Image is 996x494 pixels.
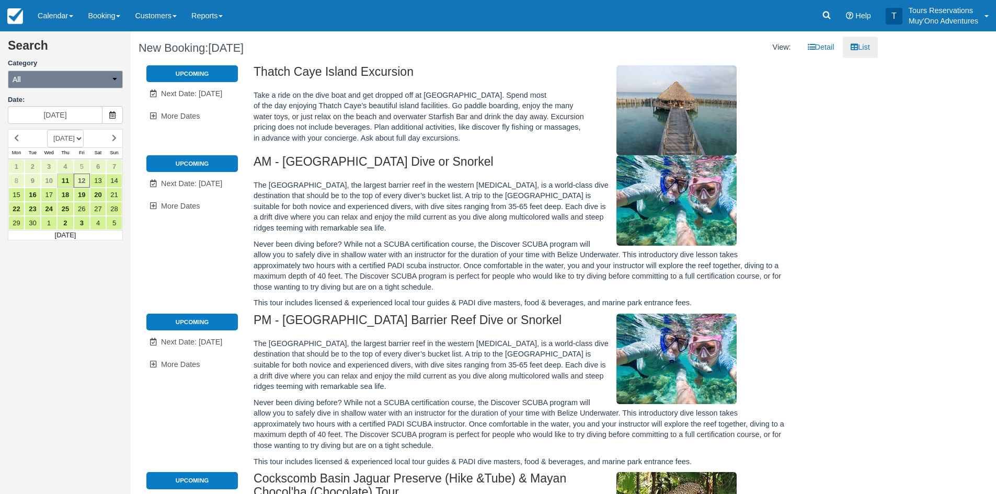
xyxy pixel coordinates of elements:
[106,147,122,159] th: Sun
[8,202,25,216] a: 22
[57,147,73,159] th: Thu
[8,216,25,230] a: 29
[909,16,978,26] p: Muy'Ono Adventures
[13,74,21,85] span: All
[139,42,496,54] h1: New Booking:
[41,202,57,216] a: 24
[41,216,57,230] a: 1
[90,216,106,230] a: 4
[146,155,238,172] li: Upcoming
[74,174,90,188] a: 12
[254,338,786,392] p: The [GEOGRAPHIC_DATA], the largest barrier reef in the western [MEDICAL_DATA], is a world-class d...
[909,5,978,16] p: Tours Reservations
[254,90,786,144] p: Take a ride on the dive boat and get dropped off at [GEOGRAPHIC_DATA]. Spend most of the day enjo...
[161,360,200,369] span: More Dates
[7,8,23,24] img: checkfront-main-nav-mini-logo.png
[161,112,200,120] span: More Dates
[41,147,57,159] th: Wed
[106,174,122,188] a: 14
[8,39,123,59] h2: Search
[8,71,123,88] button: All
[8,230,123,240] td: [DATE]
[41,159,57,174] a: 3
[57,202,73,216] a: 25
[74,159,90,174] a: 5
[254,397,786,451] p: Never been diving before? While not a SCUBA certification course, the Discover SCUBA program will...
[846,12,853,19] i: Help
[106,202,122,216] a: 28
[90,188,106,202] a: 20
[146,65,238,82] li: Upcoming
[41,174,57,188] a: 10
[254,155,786,175] h2: AM - [GEOGRAPHIC_DATA] Dive or Snorkel
[8,59,123,68] label: Category
[74,188,90,202] a: 19
[25,147,41,159] th: Tue
[254,65,786,85] h2: Thatch Caye Island Excursion
[106,216,122,230] a: 5
[8,188,25,202] a: 15
[106,188,122,202] a: 21
[8,174,25,188] a: 8
[74,216,90,230] a: 3
[843,37,877,58] a: List
[254,314,786,333] h2: PM - [GEOGRAPHIC_DATA] Barrier Reef Dive or Snorkel
[25,216,41,230] a: 30
[161,89,222,98] span: Next Date: [DATE]
[161,338,222,346] span: Next Date: [DATE]
[254,456,786,467] p: This tour includes licensed & experienced local tour guides & PADI dive masters, food & beverages...
[616,314,737,404] img: M295-1
[90,174,106,188] a: 13
[886,8,902,25] div: T
[254,239,786,293] p: Never been diving before? While not a SCUBA certification course, the Discover SCUBA program will...
[146,173,238,194] a: Next Date: [DATE]
[616,155,737,246] img: M294-1
[25,188,41,202] a: 16
[57,174,73,188] a: 11
[57,159,73,174] a: 4
[800,37,842,58] a: Detail
[90,202,106,216] a: 27
[146,314,238,330] li: Upcoming
[57,216,73,230] a: 2
[74,202,90,216] a: 26
[90,159,106,174] a: 6
[8,95,123,105] label: Date:
[90,147,106,159] th: Sat
[254,180,786,234] p: The [GEOGRAPHIC_DATA], the largest barrier reef in the western [MEDICAL_DATA], is a world-class d...
[25,174,41,188] a: 9
[765,37,799,58] li: View:
[8,159,25,174] a: 1
[57,188,73,202] a: 18
[208,41,244,54] span: [DATE]
[146,331,238,353] a: Next Date: [DATE]
[855,12,871,20] span: Help
[25,202,41,216] a: 23
[41,188,57,202] a: 17
[8,147,25,159] th: Mon
[106,159,122,174] a: 7
[25,159,41,174] a: 2
[146,83,238,105] a: Next Date: [DATE]
[161,179,222,188] span: Next Date: [DATE]
[146,472,238,489] li: Upcoming
[74,147,90,159] th: Fri
[616,65,737,155] img: M296-1
[254,297,786,308] p: This tour includes licensed & experienced local tour guides & PADI dive masters, food & beverages...
[161,202,200,210] span: More Dates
